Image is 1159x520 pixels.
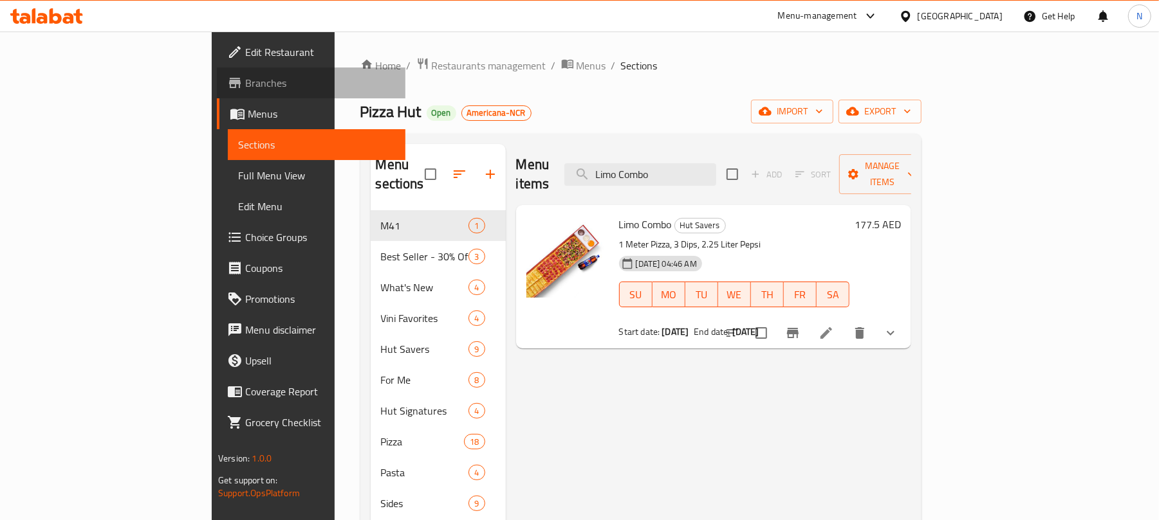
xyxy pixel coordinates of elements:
span: N [1136,9,1142,23]
span: Choice Groups [245,229,395,245]
a: Edit Restaurant [217,37,405,67]
div: items [468,310,485,326]
span: End date: [694,323,730,340]
span: Start date: [619,323,660,340]
span: Coupons [245,260,395,276]
a: Promotions [217,283,405,314]
span: 18 [465,436,484,448]
div: Menu-management [778,8,857,24]
span: Pasta [381,465,469,480]
span: Manage items [849,158,915,190]
a: Restaurants management [416,57,546,74]
button: SA [817,282,849,307]
a: Menus [561,57,606,74]
a: Grocery Checklist [217,407,405,438]
span: Grocery Checklist [245,415,395,430]
span: Americana-NCR [462,107,531,118]
button: sort-choices [717,318,748,348]
span: Upsell [245,353,395,368]
a: Choice Groups [217,222,405,253]
div: Pizza18 [371,426,506,457]
a: Upsell [217,345,405,376]
span: 9 [469,498,484,510]
nav: breadcrumb [360,57,922,74]
h2: Menu items [516,155,550,193]
span: Select section first [787,165,839,184]
a: Full Menu View [228,160,405,191]
span: TH [756,285,779,304]
button: delete [844,318,875,348]
div: Pasta4 [371,457,506,488]
a: Branches [217,67,405,98]
button: MO [653,282,685,307]
li: / [552,58,556,73]
div: [GEOGRAPHIC_DATA] [918,9,1003,23]
div: items [468,403,485,418]
span: Edit Restaurant [245,44,395,60]
a: Support.OpsPlatform [218,485,300,501]
div: M411 [371,210,506,241]
div: items [468,496,485,511]
span: Edit Menu [238,199,395,214]
span: SU [625,285,647,304]
div: For Me8 [371,364,506,395]
span: 4 [469,405,484,417]
span: SA [822,285,844,304]
li: / [611,58,616,73]
input: search [564,163,716,186]
button: FR [784,282,817,307]
span: import [761,103,823,120]
span: Restaurants management [432,58,546,73]
svg: Show Choices [883,325,898,341]
span: Promotions [245,291,395,307]
span: Hut Signatures [381,403,469,418]
div: Pizza [381,434,465,449]
div: Best Seller - 30% Off3 [371,241,506,272]
div: items [468,280,485,295]
span: 8 [469,374,484,386]
div: Hut Savers [381,341,469,357]
button: TH [751,282,784,307]
div: Sides9 [371,488,506,519]
div: items [468,249,485,264]
span: Sections [238,137,395,152]
div: Hut Savers [674,218,726,233]
span: Full Menu View [238,168,395,183]
span: TU [691,285,713,304]
span: For Me [381,372,469,388]
div: Vini Favorites4 [371,303,506,334]
span: Version: [218,450,250,467]
span: [DATE] 04:46 AM [631,258,702,270]
span: Open [427,107,456,118]
button: export [839,100,922,123]
span: Get support on: [218,472,277,489]
li: / [407,58,411,73]
span: FR [789,285,811,304]
span: 1.0.0 [252,450,272,467]
div: Open [427,105,456,121]
span: 4 [469,467,484,479]
button: SU [619,282,653,307]
button: WE [718,282,751,307]
img: Limo Combo [526,215,609,298]
button: Branch-specific-item [777,318,808,348]
span: Vini Favorites [381,310,469,326]
div: Hut Savers9 [371,334,506,364]
span: 1 [469,220,484,232]
a: Menu disclaimer [217,314,405,345]
div: items [468,341,485,357]
span: M41 [381,218,469,233]
h6: 177.5 AED [855,215,901,233]
span: Menu disclaimer [245,322,395,337]
a: Edit Menu [228,191,405,222]
span: 4 [469,282,484,294]
p: 1 Meter Pizza, 3 Dips, 2.25 Liter Pepsi [619,237,849,253]
span: What's New [381,280,469,295]
a: Coupons [217,253,405,283]
span: Select to update [748,319,775,346]
span: MO [658,285,680,304]
span: Best Seller - 30% Off [381,249,469,264]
